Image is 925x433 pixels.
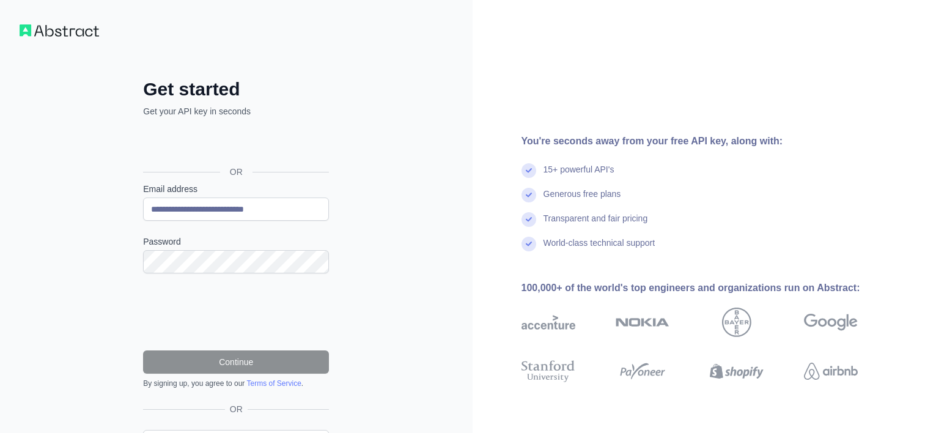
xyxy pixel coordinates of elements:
[804,358,858,385] img: airbnb
[521,134,897,149] div: You're seconds away from your free API key, along with:
[544,237,655,261] div: World-class technical support
[544,163,614,188] div: 15+ powerful API's
[20,24,99,37] img: Workflow
[521,358,575,385] img: stanford university
[722,308,751,337] img: bayer
[246,379,301,388] a: Terms of Service
[143,288,329,336] iframe: reCAPTCHA
[616,308,669,337] img: nokia
[225,403,248,415] span: OR
[143,235,329,248] label: Password
[143,78,329,100] h2: Get started
[521,308,575,337] img: accenture
[521,281,897,295] div: 100,000+ of the world's top engineers and organizations run on Abstract:
[544,212,648,237] div: Transparent and fair pricing
[143,105,329,117] p: Get your API key in seconds
[143,379,329,388] div: By signing up, you agree to our .
[521,212,536,227] img: check mark
[710,358,764,385] img: shopify
[143,183,329,195] label: Email address
[137,131,333,158] iframe: زر تسجيل الدخول باستخدام حساب Google
[521,237,536,251] img: check mark
[220,166,252,178] span: OR
[616,358,669,385] img: payoneer
[544,188,621,212] div: Generous free plans
[521,188,536,202] img: check mark
[521,163,536,178] img: check mark
[804,308,858,337] img: google
[143,350,329,374] button: Continue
